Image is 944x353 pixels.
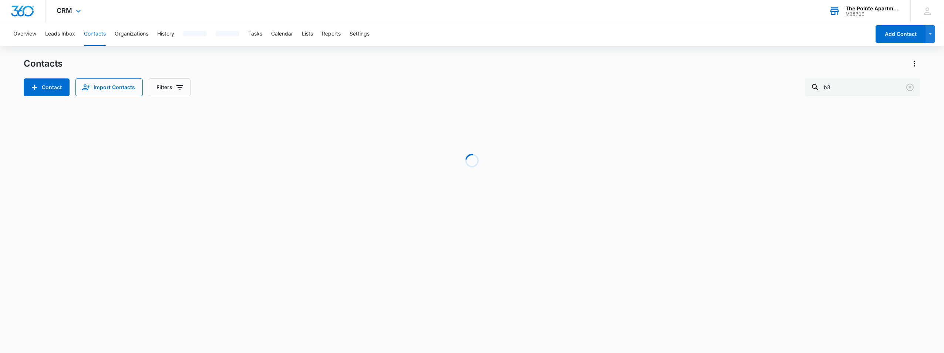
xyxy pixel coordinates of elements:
button: Organizations [115,22,148,46]
button: Leads Inbox [45,22,75,46]
div: account name [846,6,900,11]
div: account id [846,11,900,17]
button: Lists [302,22,313,46]
button: Calendar [271,22,293,46]
button: Overview [13,22,36,46]
button: History [157,22,174,46]
span: CRM [57,7,72,14]
button: Add Contact [876,25,926,43]
button: Contacts [84,22,106,46]
button: Reports [322,22,341,46]
h1: Contacts [24,58,63,69]
input: Search Contacts [805,78,920,96]
button: Settings [350,22,370,46]
button: Clear [904,81,916,93]
button: Add Contact [24,78,70,96]
button: Filters [149,78,191,96]
button: Actions [908,58,920,70]
button: Tasks [248,22,262,46]
button: Import Contacts [75,78,143,96]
